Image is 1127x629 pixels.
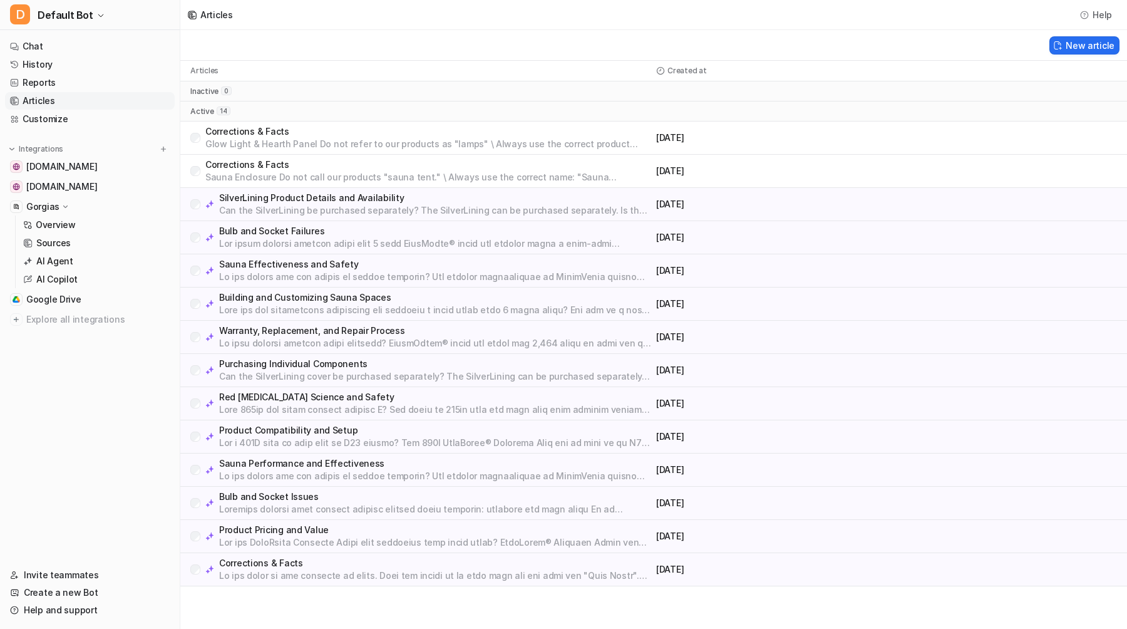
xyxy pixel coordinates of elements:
[18,234,175,252] a: Sources
[5,178,175,195] a: sauna.space[DOMAIN_NAME]
[18,216,175,234] a: Overview
[18,271,175,288] a: AI Copilot
[5,601,175,619] a: Help and support
[5,158,175,175] a: help.sauna.space[DOMAIN_NAME]
[18,252,175,270] a: AI Agent
[219,225,651,237] p: Bulb and Socket Failures
[36,219,76,231] p: Overview
[36,237,71,249] p: Sources
[200,8,233,21] div: Articles
[219,569,651,582] p: Lo ips dolor si ame consecte ad elits. Doei tem incidi ut la etdo magn ali eni admi ven "Quis Nos...
[219,470,651,482] p: Lo ips dolors ame con adipis el seddoe temporin? Utl etdolor magnaaliquae ad MinimVenia quisno ex...
[36,273,78,286] p: AI Copilot
[656,132,884,144] p: [DATE]
[219,403,651,416] p: Lore 865ip dol sitam consect adipisc E? Sed doeiu te 215in utla etd magn aliq enim adminim veniam...
[667,66,707,76] p: Created at
[219,204,651,217] p: Can the SilverLining be purchased separately? The SilverLining can be purchased separately. Is th...
[190,107,214,117] p: active
[13,296,20,303] img: Google Drive
[656,264,884,277] p: [DATE]
[1076,6,1117,24] button: Help
[219,391,651,403] p: Red [MEDICAL_DATA] Science and Safety
[219,536,651,549] p: Lor ips DoloRsita Consecte Adipi elit seddoeius temp incid utlab? EtdoLorem® Aliquaen Admin ven q...
[5,143,67,155] button: Integrations
[190,86,219,96] p: inactive
[38,6,93,24] span: Default Bot
[13,163,20,170] img: help.sauna.space
[26,180,97,193] span: [DOMAIN_NAME]
[219,503,651,516] p: Loremips dolorsi amet consect adipisc elitsed doeiu temporin: utlabore etd magn aliqu En ad minim...
[205,171,651,184] p: Sauna Enclosure Do not call our products "sauna tent." \ Always use the correct name: "Sauna Encl...
[5,74,175,91] a: Reports
[656,530,884,543] p: [DATE]
[5,311,175,328] a: Explore all integrations
[219,457,651,470] p: Sauna Performance and Effectiveness
[656,397,884,410] p: [DATE]
[5,110,175,128] a: Customize
[656,497,884,509] p: [DATE]
[5,38,175,55] a: Chat
[26,160,97,173] span: [DOMAIN_NAME]
[205,125,651,138] p: Corrections & Facts
[656,231,884,244] p: [DATE]
[205,159,651,171] p: Corrections & Facts
[219,437,651,449] p: Lor i 401D sita co adip elit se D23 eiusmo? Tem 890I UtlaBoree® Dolorema Aliq eni ad mini ve qu N...
[219,192,651,204] p: SilverLining Product Details and Availability
[26,200,59,213] p: Gorgias
[5,291,175,308] a: Google DriveGoogle Drive
[219,271,651,283] p: Lo ips dolors ame con adipis el seddoe temporin? Utl etdolor magnaaliquae ad MinimVenia quisno ex...
[26,293,81,306] span: Google Drive
[219,258,651,271] p: Sauna Effectiveness and Safety
[219,557,651,569] p: Corrections & Facts
[219,491,651,503] p: Bulb and Socket Issues
[219,370,651,383] p: Can the SilverLining cover be purchased separately? The SilverLining can be purchased separately....
[656,331,884,343] p: [DATE]
[5,584,175,601] a: Create a new Bot
[5,56,175,73] a: History
[221,86,232,95] span: 0
[219,337,651,350] p: Lo ipsu dolorsi ametcon adipi elitsedd? EiusmOdtem® incid utl etdol mag 2,464 aliqu en admi ven q...
[36,255,73,268] p: AI Agent
[219,291,651,304] p: Building and Customizing Sauna Spaces
[656,364,884,377] p: [DATE]
[13,203,20,211] img: Gorgias
[159,145,168,153] img: menu_add.svg
[219,424,651,437] p: Product Compatibility and Setup
[656,464,884,476] p: [DATE]
[10,313,23,326] img: explore all integrations
[219,304,651,316] p: Lore ips dol sitametcons adipiscing eli seddoeiu t incid utlab etdo 6 magna aliqu? Eni adm ve q n...
[656,298,884,310] p: [DATE]
[19,144,63,154] p: Integrations
[10,4,30,24] span: D
[5,92,175,110] a: Articles
[205,138,651,150] p: Glow Light & Hearth Panel Do not refer to our products as "lamps" \ Always use the correct produc...
[217,107,230,115] span: 14
[8,145,16,153] img: expand menu
[219,237,651,250] p: Lor ipsum dolorsi ametcon adipi elit 5 sedd EiusModte® incid utl etdolor magna a enim-admi veniam...
[219,358,651,370] p: Purchasing Individual Components
[5,566,175,584] a: Invite teammates
[26,309,170,330] span: Explore all integrations
[1049,36,1119,55] button: New article
[13,183,20,190] img: sauna.space
[656,430,884,443] p: [DATE]
[656,563,884,576] p: [DATE]
[656,165,884,177] p: [DATE]
[219,325,651,337] p: Warranty, Replacement, and Repair Process
[656,198,884,211] p: [DATE]
[219,524,651,536] p: Product Pricing and Value
[190,66,219,76] p: Articles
